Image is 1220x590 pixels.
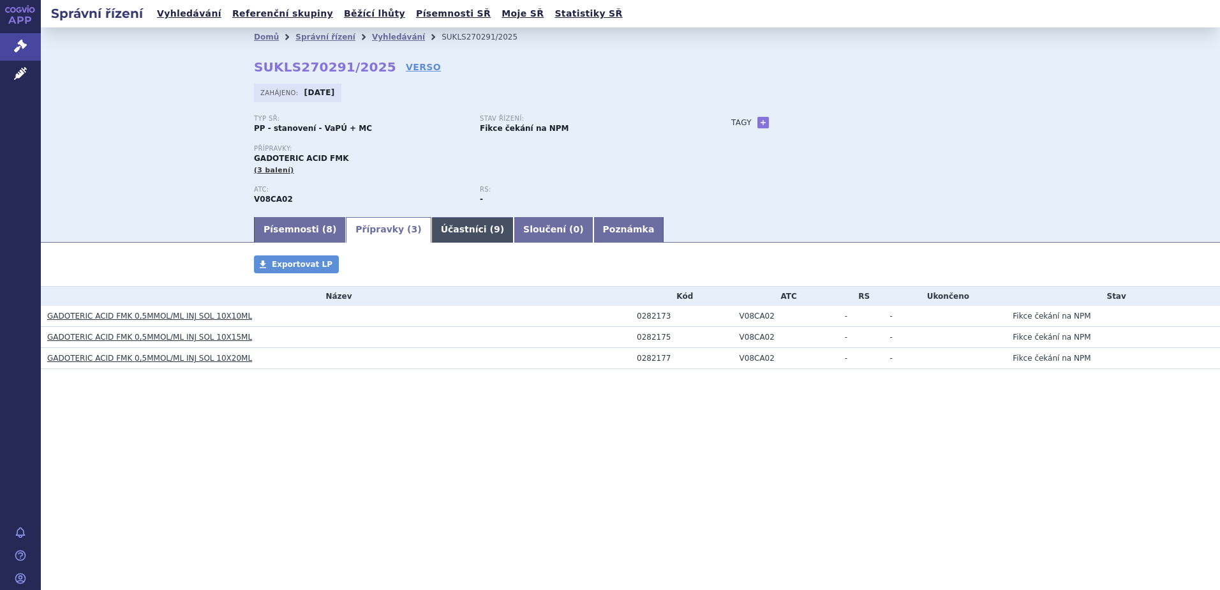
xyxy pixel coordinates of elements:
[883,287,1006,306] th: Ukončeno
[480,186,693,193] p: RS:
[630,287,733,306] th: Kód
[41,4,153,22] h2: Správní řízení
[480,124,569,133] strong: Fikce čekání na NPM
[412,5,495,22] a: Písemnosti SŘ
[845,333,847,342] span: -
[733,327,838,348] td: KYSELINA GADOTEROVÁ
[733,287,838,306] th: ATC
[637,354,733,363] div: 0282177
[254,154,349,163] span: GADOTERIC ACID FMK
[228,5,337,22] a: Referenční skupiny
[254,124,372,133] strong: PP - stanovení - VaPÚ + MC
[889,312,892,321] span: -
[304,88,335,97] strong: [DATE]
[41,287,630,306] th: Název
[637,333,733,342] div: 0282175
[254,186,467,193] p: ATC:
[498,5,547,22] a: Moje SŘ
[406,61,441,73] a: VERSO
[733,348,838,369] td: KYSELINA GADOTEROVÁ
[593,217,664,243] a: Poznámka
[845,354,847,363] span: -
[431,217,514,243] a: Účastníci (9)
[838,287,884,306] th: RS
[47,333,252,342] a: GADOTERIC ACID FMK 0,5MMOL/ML INJ SOL 10X15ML
[551,5,626,22] a: Statistiky SŘ
[889,354,892,363] span: -
[480,115,693,123] p: Stav řízení:
[254,255,339,273] a: Exportovat LP
[733,306,838,327] td: KYSELINA GADOTEROVÁ
[254,195,293,204] strong: KYSELINA GADOTEROVÁ
[573,224,579,234] span: 0
[757,117,769,128] a: +
[254,217,346,243] a: Písemnosti (8)
[845,312,847,321] span: -
[47,312,252,321] a: GADOTERIC ACID FMK 0,5MMOL/ML INJ SOL 10X10ML
[412,224,418,234] span: 3
[260,87,301,98] span: Zahájeno:
[346,217,431,243] a: Přípravky (3)
[254,166,294,174] span: (3 balení)
[494,224,500,234] span: 9
[295,33,355,42] a: Správní řízení
[254,59,396,75] strong: SUKLS270291/2025
[637,312,733,321] div: 0282173
[254,115,467,123] p: Typ SŘ:
[254,33,279,42] a: Domů
[1006,327,1220,348] td: Fikce čekání na NPM
[1006,287,1220,306] th: Stav
[1006,306,1220,327] td: Fikce čekání na NPM
[442,27,534,47] li: SUKLS270291/2025
[1006,348,1220,369] td: Fikce čekání na NPM
[480,195,483,204] strong: -
[889,333,892,342] span: -
[731,115,752,130] h3: Tagy
[272,260,332,269] span: Exportovat LP
[254,145,706,153] p: Přípravky:
[340,5,409,22] a: Běžící lhůty
[372,33,425,42] a: Vyhledávání
[326,224,332,234] span: 8
[153,5,225,22] a: Vyhledávání
[514,217,593,243] a: Sloučení (0)
[47,354,252,363] a: GADOTERIC ACID FMK 0,5MMOL/ML INJ SOL 10X20ML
